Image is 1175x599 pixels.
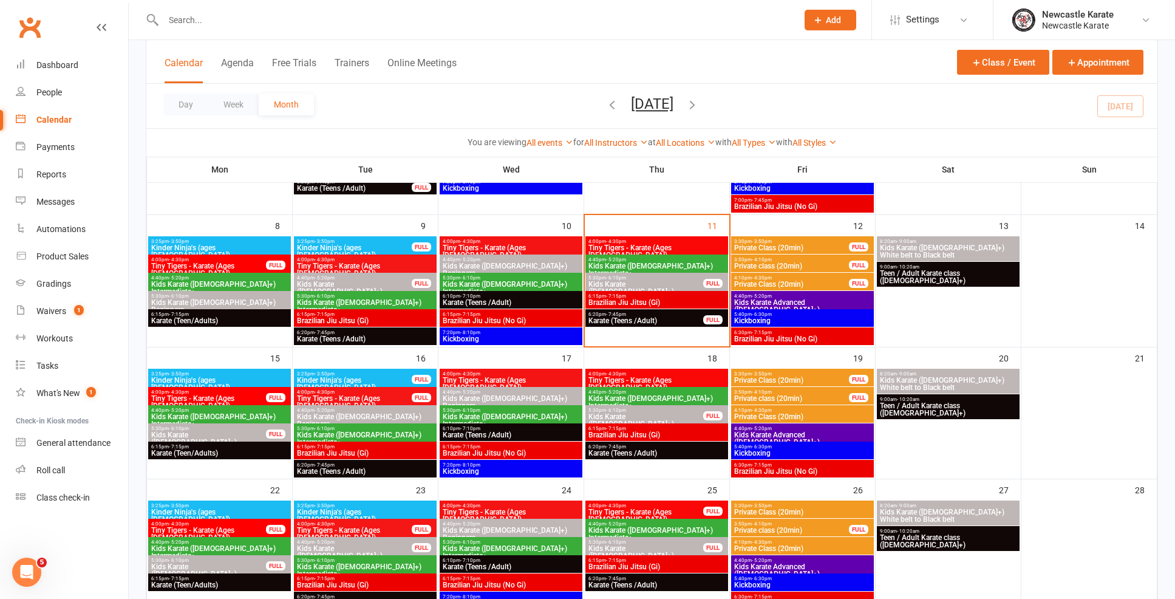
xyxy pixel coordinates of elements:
span: 3:25pm [151,371,288,377]
span: - 4:30pm [460,371,480,377]
span: Brazilian Jiu Jitsu (Gi) [588,431,726,439]
div: 10 [562,215,584,235]
span: - 6:10pm [460,408,480,413]
span: Private Class (20min) [734,244,850,252]
span: - 7:15pm [169,444,189,450]
th: Tue [293,157,438,182]
span: - 7:45pm [606,444,626,450]
span: 5:40pm [734,312,871,317]
div: FULL [849,279,868,288]
span: - 4:30pm [169,257,189,262]
div: Messages [36,197,75,207]
span: Kids Karate Advanced ([DEMOGRAPHIC_DATA]+) [734,299,871,313]
div: 26 [853,479,875,499]
span: 6:15pm [151,312,288,317]
span: - 7:45pm [606,312,626,317]
a: Waivers 1 [16,298,128,325]
span: - 3:50pm [169,371,189,377]
div: FULL [849,375,868,384]
span: Kids Karate ([DEMOGRAPHIC_DATA]+) Beginners [151,299,288,313]
div: Gradings [36,279,71,289]
span: - 9:00am [897,371,916,377]
span: 8:20am [879,239,1017,244]
span: Brazilian Jiu Jitsu (Gi) [588,299,726,306]
span: 5:40pm [734,444,871,450]
span: Teen / Adult Karate class ([DEMOGRAPHIC_DATA]+) [879,270,1017,284]
span: 6:10pm [442,426,580,431]
span: 4:40pm [734,293,871,299]
span: Tiny Tigers - Karate (Ages [DEMOGRAPHIC_DATA]) [296,395,412,409]
span: Kids Karate ([DEMOGRAPHIC_DATA]+) Beginners [588,413,704,435]
div: 12 [853,215,875,235]
span: - 3:50pm [752,239,772,244]
div: Class check-in [36,493,90,502]
button: Add [805,10,856,30]
span: - 7:15pm [169,312,189,317]
div: 14 [1135,215,1157,235]
span: - 8:10pm [460,330,480,335]
span: Settings [906,6,939,33]
strong: for [573,137,584,147]
span: - 5:20pm [606,389,626,395]
span: Private Class (20min) [734,413,871,420]
span: 9:00am [879,397,1017,402]
span: 4:40pm [296,408,434,413]
div: Dashboard [36,60,78,70]
span: Kids Karate ([DEMOGRAPHIC_DATA]+) Beginners [151,431,267,453]
span: 6:10pm [442,293,580,299]
span: Tiny Tigers - Karate (Ages [DEMOGRAPHIC_DATA]) [151,262,267,277]
img: thumb_image1757378539.png [1012,8,1036,32]
button: Appointment [1052,50,1143,75]
span: 4:00pm [296,257,434,262]
span: 5:30pm [296,426,434,431]
span: - 6:10pm [315,426,335,431]
div: FULL [412,375,431,384]
span: 4:40pm [442,257,580,262]
span: - 7:45pm [315,462,335,468]
span: 3:50pm [734,389,850,395]
a: All Types [732,138,776,148]
div: Workouts [36,334,73,343]
a: Payments [16,134,128,161]
span: Brazilian Jiu Jitsu (No Gi) [734,335,871,343]
span: - 4:30pm [752,275,772,281]
span: - 5:20pm [169,275,189,281]
div: FULL [849,242,868,252]
span: 4:10pm [734,275,850,281]
span: 4:00pm [588,239,726,244]
div: FULL [849,261,868,270]
span: 4:40pm [151,408,288,413]
button: Class / Event [957,50,1049,75]
span: Kids Karate ([DEMOGRAPHIC_DATA]+) Intermediate+ [588,395,726,409]
span: 4:00pm [442,239,580,244]
span: - 7:15pm [752,462,772,468]
span: - 3:50pm [315,503,335,508]
span: Tiny Tigers - Karate (Ages [DEMOGRAPHIC_DATA]) [442,377,580,391]
span: 6:15pm [588,293,726,299]
a: General attendance kiosk mode [16,430,128,457]
span: - 10:20am [897,397,919,402]
div: FULL [266,393,285,402]
span: - 3:50pm [315,239,335,244]
a: Product Sales [16,243,128,270]
span: Kids Karate ([DEMOGRAPHIC_DATA]+) Beginners [442,395,580,409]
div: FULL [703,411,723,420]
span: 3:30pm [734,239,850,244]
div: 20 [999,347,1021,368]
span: - 7:15pm [752,330,772,335]
span: - 5:20pm [752,293,772,299]
span: 7:20pm [442,462,580,468]
div: 11 [707,215,729,235]
span: - 5:20pm [460,389,480,395]
span: - 6:30pm [752,312,772,317]
span: Karate (Teens /Adult) [296,185,412,192]
span: - 5:20pm [315,408,335,413]
span: Tiny Tigers - Karate (Ages [DEMOGRAPHIC_DATA]) [296,262,434,277]
span: Brazilian Jiu Jitsu (Gi) [296,450,434,457]
th: Fri [730,157,876,182]
span: Tiny Tigers - Karate (Ages [DEMOGRAPHIC_DATA]) [588,244,726,259]
div: FULL [412,183,431,192]
span: 5 [37,558,47,567]
span: Tiny Tigers - Karate (Ages [DEMOGRAPHIC_DATA]) [442,244,580,259]
span: - 4:30pm [169,389,189,395]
